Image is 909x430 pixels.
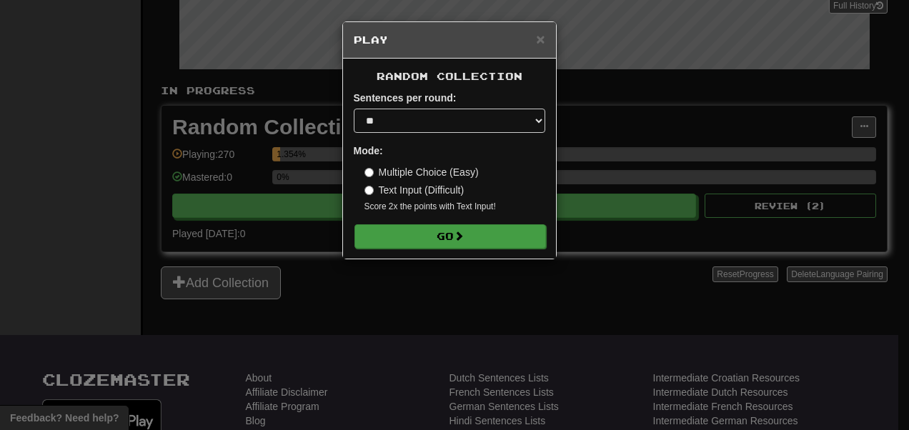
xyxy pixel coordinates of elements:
small: Score 2x the points with Text Input ! [364,201,545,213]
button: Go [354,224,546,249]
h5: Play [354,33,545,47]
strong: Mode: [354,145,383,156]
span: × [536,31,545,47]
label: Multiple Choice (Easy) [364,165,479,179]
button: Close [536,31,545,46]
label: Text Input (Difficult) [364,183,465,197]
input: Multiple Choice (Easy) [364,168,374,177]
input: Text Input (Difficult) [364,186,374,195]
label: Sentences per round: [354,91,457,105]
span: Random Collection [377,70,522,82]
